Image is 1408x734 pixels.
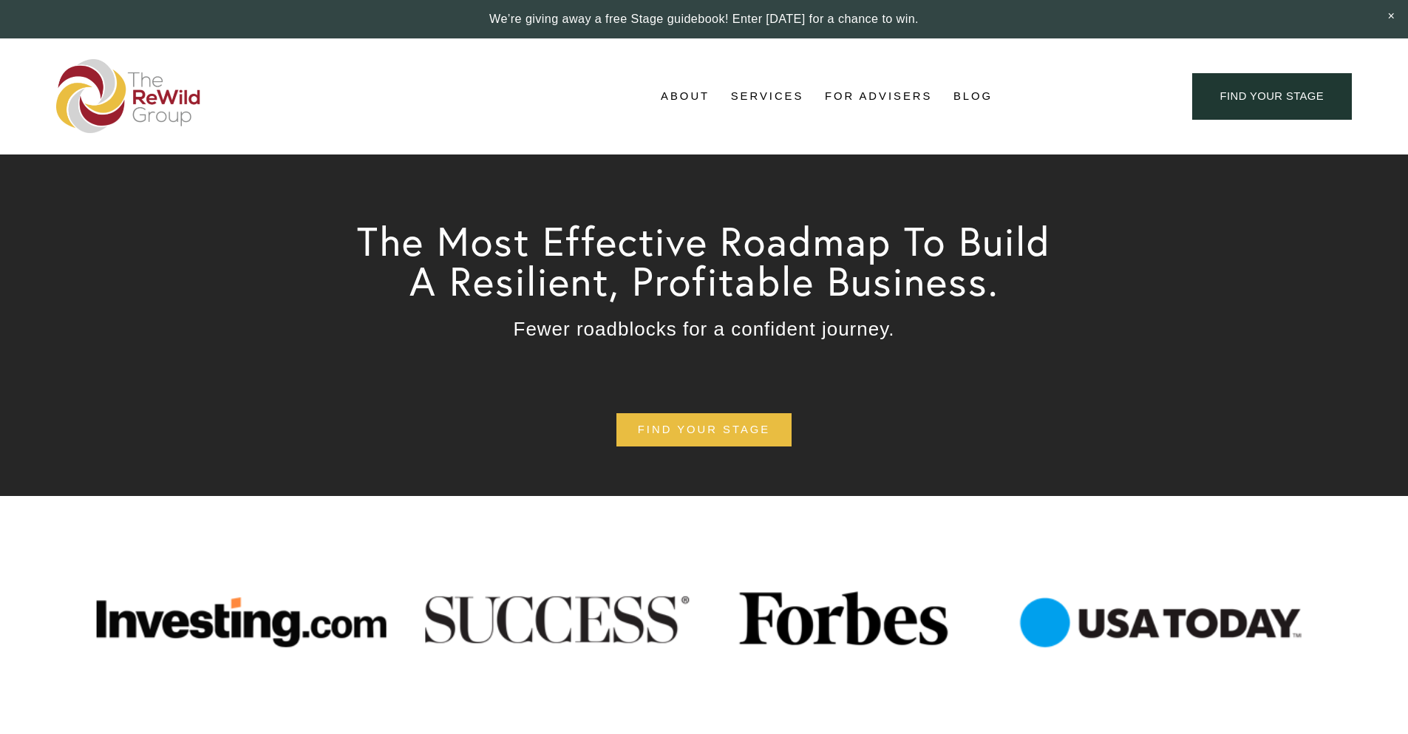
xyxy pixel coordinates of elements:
[514,318,895,340] span: Fewer roadblocks for a confident journey.
[953,86,993,108] a: Blog
[731,86,804,106] span: Services
[357,216,1064,306] span: The Most Effective Roadmap To Build A Resilient, Profitable Business.
[825,86,932,108] a: For Advisers
[1192,73,1352,120] a: find your stage
[661,86,710,108] a: folder dropdown
[731,86,804,108] a: folder dropdown
[56,59,201,133] img: The ReWild Group
[616,413,792,446] a: find your stage
[661,86,710,106] span: About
